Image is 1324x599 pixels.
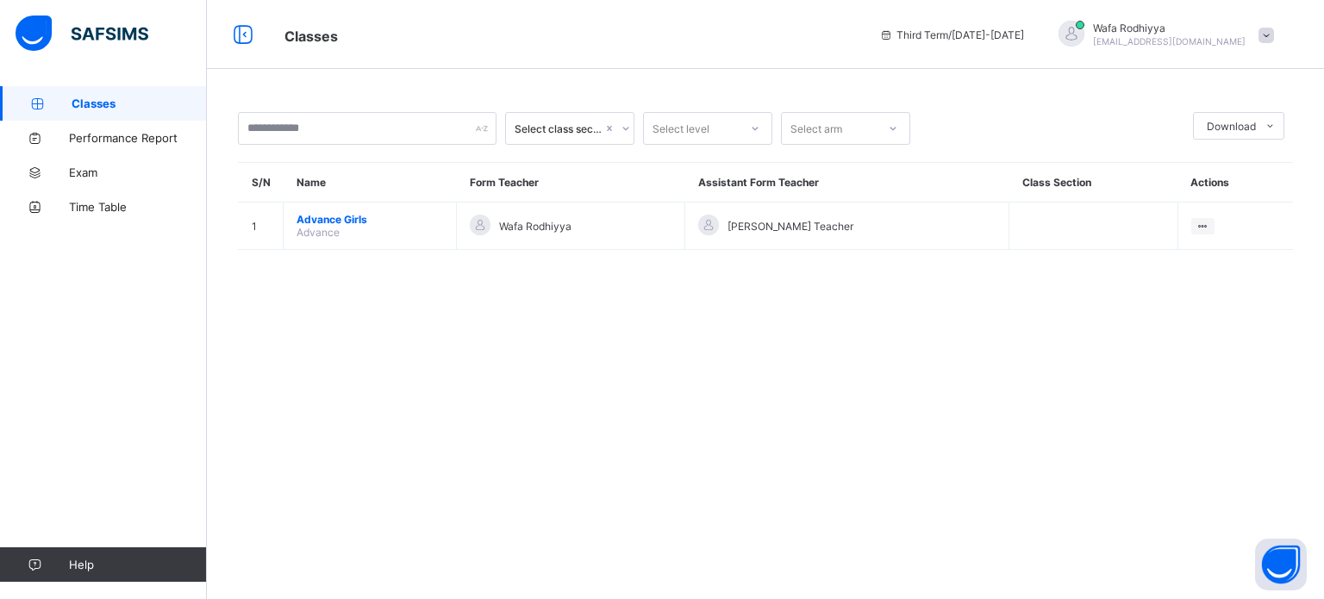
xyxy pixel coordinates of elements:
[297,213,443,226] span: Advance Girls
[728,220,853,233] span: [PERSON_NAME] Teacher
[1177,163,1293,203] th: Actions
[515,122,603,135] div: Select class section
[69,131,207,145] span: Performance Report
[1009,163,1178,203] th: Class Section
[72,97,207,110] span: Classes
[457,163,685,203] th: Form Teacher
[239,163,284,203] th: S/N
[284,163,457,203] th: Name
[879,28,1024,41] span: session/term information
[1255,539,1307,590] button: Open asap
[1207,120,1256,133] span: Download
[499,220,571,233] span: Wafa Rodhiyya
[790,112,842,145] div: Select arm
[284,28,338,45] span: Classes
[1093,36,1246,47] span: [EMAIL_ADDRESS][DOMAIN_NAME]
[1093,22,1246,34] span: Wafa Rodhiyya
[16,16,148,52] img: safsims
[69,165,207,179] span: Exam
[69,558,206,571] span: Help
[239,203,284,250] td: 1
[1041,21,1283,49] div: WafaRodhiyya
[685,163,1009,203] th: Assistant Form Teacher
[653,112,709,145] div: Select level
[69,200,207,214] span: Time Table
[297,226,340,239] span: Advance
